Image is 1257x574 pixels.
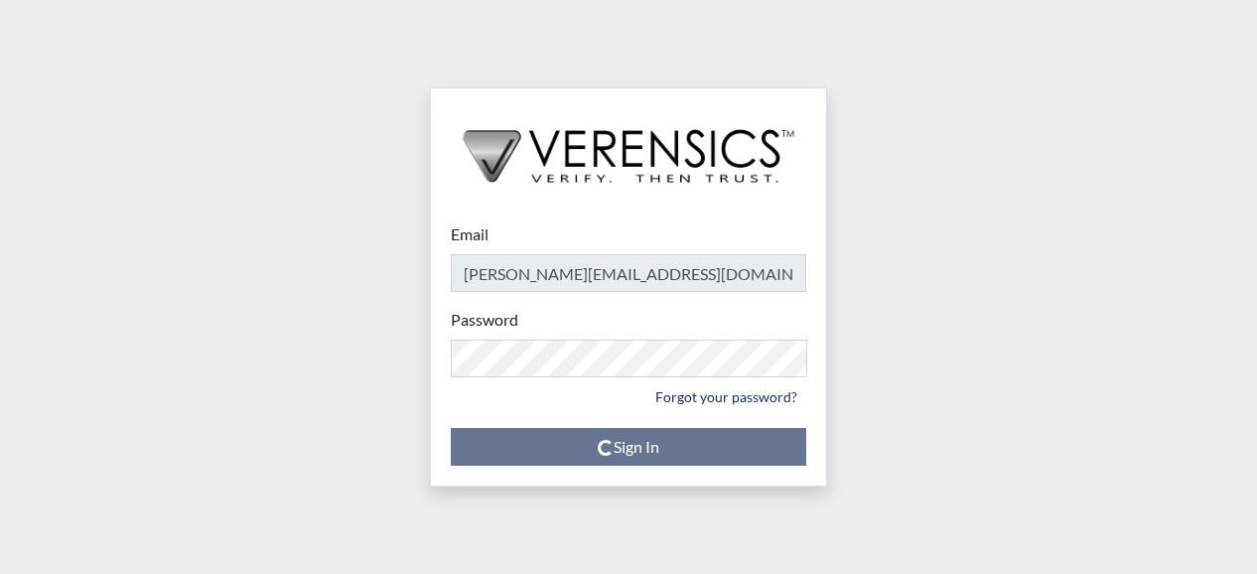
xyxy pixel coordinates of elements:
[451,254,806,292] input: Email
[451,308,518,332] label: Password
[451,222,489,246] label: Email
[431,88,826,204] img: logo-wide-black.2aad4157.png
[646,381,806,412] a: Forgot your password?
[451,428,806,466] button: Sign In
